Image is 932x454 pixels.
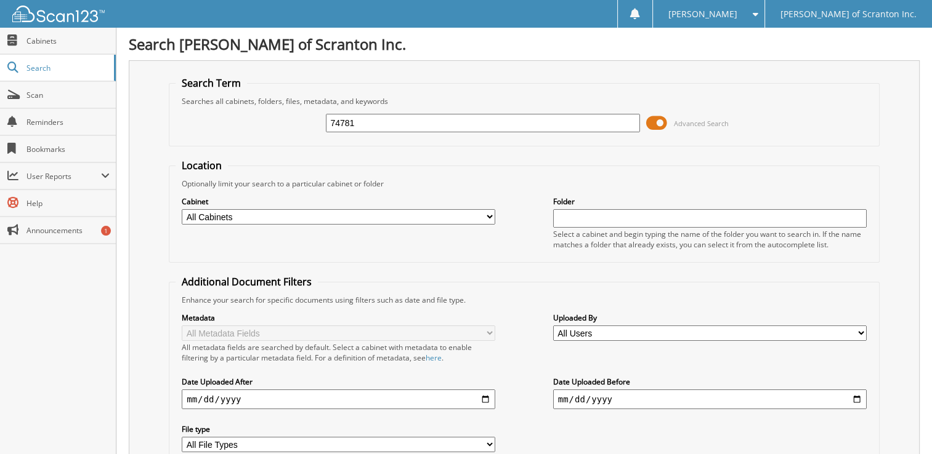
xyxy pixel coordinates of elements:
[176,178,873,189] div: Optionally limit your search to a particular cabinet or folder
[553,376,867,387] label: Date Uploaded Before
[182,313,495,323] label: Metadata
[176,275,318,289] legend: Additional Document Filters
[26,36,110,46] span: Cabinets
[129,34,920,54] h1: Search [PERSON_NAME] of Scranton Inc.
[182,342,495,363] div: All metadata fields are searched by default. Select a cabinet with metadata to enable filtering b...
[12,6,105,22] img: scan123-logo-white.svg
[26,225,110,236] span: Announcements
[26,144,110,154] span: Bookmarks
[182,376,495,387] label: Date Uploaded After
[674,119,729,128] span: Advanced Search
[176,76,247,90] legend: Search Term
[182,424,495,434] label: File type
[553,389,867,409] input: end
[553,313,867,323] label: Uploaded By
[26,90,110,100] span: Scan
[426,352,442,363] a: here
[553,229,867,250] div: Select a cabinet and begin typing the name of the folder you want to search in. If the name match...
[182,196,495,207] label: Cabinet
[780,10,917,18] span: [PERSON_NAME] of Scranton Inc.
[553,196,867,207] label: Folder
[26,63,108,73] span: Search
[176,159,228,172] legend: Location
[26,117,110,127] span: Reminders
[182,389,495,409] input: start
[101,226,111,236] div: 1
[176,96,873,106] div: Searches all cabinets, folders, files, metadata, and keywords
[26,198,110,209] span: Help
[176,295,873,305] div: Enhance your search for specific documents using filters such as date and file type.
[668,10,737,18] span: [PERSON_NAME]
[26,171,101,181] span: User Reports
